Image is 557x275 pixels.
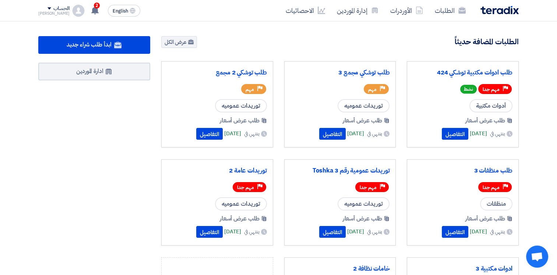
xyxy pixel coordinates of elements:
a: توريدات عامة 2 [168,167,267,174]
span: [DATE] [470,129,487,138]
h4: الطلبات المضافة حديثاً [455,37,519,46]
span: مهم [368,86,377,93]
span: مهم جدا [483,86,500,93]
div: [PERSON_NAME] [38,11,70,15]
span: مهم جدا [360,184,377,191]
span: [DATE] [347,227,364,236]
span: طلب عرض أسعار [220,116,260,125]
a: Open chat [526,246,548,268]
img: profile_test.png [73,5,84,17]
button: التفاصيل [442,226,468,238]
a: خامات نظافة 2 [290,265,390,272]
span: توريدات عموميه [338,99,389,112]
a: طلب ادوات مكتبية توشكي 424 [413,69,512,76]
a: الاحصائيات [280,2,331,19]
a: طلب منظفات 3 [413,167,512,174]
span: مهم جدا [483,184,500,191]
a: طلب توشكي 2 مجمع [168,69,267,76]
span: [DATE] [470,227,487,236]
a: ادارة الموردين [38,63,150,80]
span: ابدأ طلب شراء جديد [67,40,111,49]
button: التفاصيل [319,226,346,238]
a: الأوردرات [384,2,429,19]
a: عرض الكل [161,36,197,48]
a: توريدات عمومية رقم 3 Toshka [290,167,390,174]
span: ينتهي في [244,228,259,236]
a: إدارة الموردين [331,2,384,19]
span: ينتهي في [367,228,382,236]
span: أدوات مكتبية [469,99,512,112]
span: طلب عرض أسعار [465,214,505,223]
button: التفاصيل [196,128,223,140]
span: [DATE] [224,129,241,138]
span: ينتهي في [490,130,505,137]
span: ينتهي في [244,130,259,137]
button: التفاصيل [442,128,468,140]
span: منظفات [480,197,512,210]
span: مهم جدا [237,184,254,191]
span: طلب عرض أسعار [343,116,383,125]
span: نشط [460,85,477,94]
button: التفاصيل [319,128,346,140]
span: طلب عرض أسعار [343,214,383,223]
span: [DATE] [347,129,364,138]
button: English [108,5,140,17]
span: طلب عرض أسعار [220,214,260,223]
img: Teradix logo [480,6,519,14]
div: الحساب [53,6,69,12]
span: ينتهي في [490,228,505,236]
a: الطلبات [429,2,472,19]
span: توريدات عموميه [215,197,267,210]
a: طلب توشكي مجمع 3 [290,69,390,76]
span: [DATE] [224,227,241,236]
button: التفاصيل [196,226,223,238]
span: English [113,8,128,14]
span: 2 [94,3,100,8]
span: توريدات عموميه [338,197,389,210]
span: طلب عرض أسعار [465,116,505,125]
span: ينتهي في [367,130,382,137]
span: توريدات عموميه [215,99,267,112]
span: مهم [246,86,254,93]
a: ادوات مكتبية 3 [413,265,512,272]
